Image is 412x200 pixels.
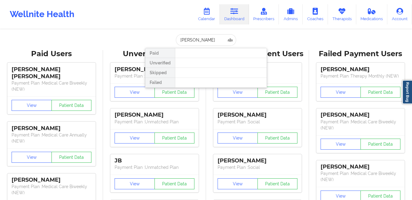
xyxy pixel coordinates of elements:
button: View [115,133,155,144]
button: View [218,178,258,189]
a: Admins [279,4,303,24]
p: Payment Plan : Medical Care Biweekly (NEW) [12,184,91,196]
a: Account [387,4,412,24]
button: View [321,139,361,150]
div: [PERSON_NAME] [115,111,194,118]
p: Payment Plan : Social [218,119,297,125]
p: Payment Plan : Medical Care Biweekly (NEW) [321,119,400,131]
div: [PERSON_NAME] [321,66,400,73]
p: Payment Plan : Unmatched Plan [115,119,194,125]
button: View [321,87,361,98]
button: Patient Data [154,87,195,98]
div: [PERSON_NAME] [321,163,400,170]
div: Paid [145,48,175,58]
p: Payment Plan : Medical Care Biweekly (NEW) [321,170,400,183]
div: [PERSON_NAME] [115,66,194,73]
button: Patient Data [154,133,195,144]
button: Patient Data [257,178,298,189]
button: View [218,133,258,144]
a: Coaches [303,4,328,24]
a: Dashboard [220,4,249,24]
a: Calendar [194,4,220,24]
div: [PERSON_NAME] [12,125,91,132]
button: View [12,100,52,111]
a: Prescribers [249,4,279,24]
a: Therapists [328,4,356,24]
button: Patient Data [51,100,92,111]
p: Payment Plan : Therapy Monthly (NEW) [321,73,400,79]
div: Failed [145,78,175,88]
div: Failed Payment Users [313,49,408,59]
button: View [115,87,155,98]
p: Payment Plan : Unmatched Plan [115,73,194,79]
button: Patient Data [51,152,92,163]
div: [PERSON_NAME] [321,111,400,118]
a: Medications [356,4,388,24]
p: Payment Plan : Unmatched Plan [115,164,194,170]
div: Unverified Users [107,49,202,59]
div: [PERSON_NAME] [218,157,297,164]
button: Patient Data [257,87,298,98]
button: Patient Data [360,87,401,98]
div: Paid Users [4,49,99,59]
div: Skipped [145,68,175,78]
div: Unverified [145,58,175,68]
button: Patient Data [257,133,298,144]
button: View [115,178,155,189]
button: Patient Data [154,178,195,189]
button: Patient Data [360,139,401,150]
a: Report Bug [402,80,412,104]
p: Payment Plan : Social [218,164,297,170]
p: Payment Plan : Medical Care Biweekly (NEW) [12,80,91,92]
div: [PERSON_NAME] [PERSON_NAME] [12,66,91,80]
p: Payment Plan : Medical Care Annually (NEW) [12,132,91,144]
button: View [218,87,258,98]
div: [PERSON_NAME] [12,176,91,184]
div: [PERSON_NAME] [218,111,297,118]
button: View [12,152,52,163]
div: JB [115,157,194,164]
